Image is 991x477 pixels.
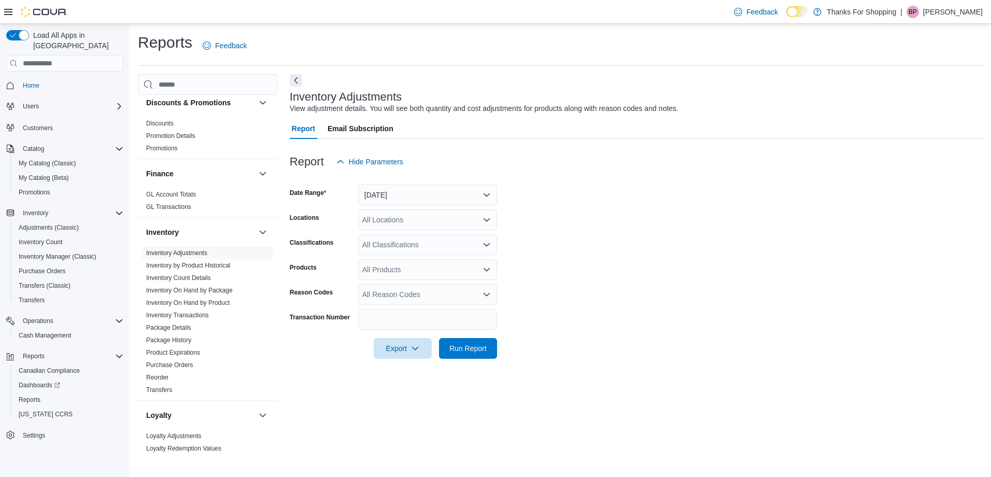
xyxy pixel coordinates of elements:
[900,6,902,18] p: |
[10,264,128,278] button: Purchase Orders
[290,238,334,247] label: Classifications
[15,236,123,248] span: Inventory Count
[146,386,172,394] span: Transfers
[19,79,123,92] span: Home
[15,236,67,248] a: Inventory Count
[257,226,269,238] button: Inventory
[146,119,174,128] span: Discounts
[19,188,50,197] span: Promotions
[146,324,191,331] a: Package Details
[146,299,230,306] a: Inventory On Hand by Product
[15,172,123,184] span: My Catalog (Beta)
[10,328,128,343] button: Cash Management
[19,331,71,340] span: Cash Management
[146,203,191,211] a: GL Transactions
[2,206,128,220] button: Inventory
[10,185,128,200] button: Promotions
[19,396,40,404] span: Reports
[786,17,787,18] span: Dark Mode
[15,265,70,277] a: Purchase Orders
[19,282,70,290] span: Transfers (Classic)
[19,367,80,375] span: Canadian Compliance
[19,223,79,232] span: Adjustments (Classic)
[6,74,123,470] nav: Complex example
[746,7,778,17] span: Feedback
[146,132,195,140] span: Promotion Details
[15,394,123,406] span: Reports
[146,249,207,257] a: Inventory Adjustments
[10,392,128,407] button: Reports
[257,96,269,109] button: Discounts & Promotions
[19,350,123,362] span: Reports
[10,363,128,378] button: Canadian Compliance
[146,190,196,199] span: GL Account Totals
[146,97,254,108] button: Discounts & Promotions
[146,144,178,152] span: Promotions
[19,296,45,304] span: Transfers
[23,145,44,153] span: Catalog
[15,186,54,199] a: Promotions
[19,381,60,389] span: Dashboards
[15,329,123,342] span: Cash Management
[2,349,128,363] button: Reports
[15,364,84,377] a: Canadian Compliance
[15,250,101,263] a: Inventory Manager (Classic)
[146,169,174,179] h3: Finance
[483,241,491,249] button: Open list of options
[146,286,233,294] span: Inventory On Hand by Package
[146,410,172,420] h3: Loyalty
[290,189,327,197] label: Date Range
[15,408,77,420] a: [US_STATE] CCRS
[146,410,254,420] button: Loyalty
[19,238,63,246] span: Inventory Count
[146,361,193,369] a: Purchase Orders
[146,311,209,319] span: Inventory Transactions
[19,122,57,134] a: Customers
[827,6,896,18] p: Thanks For Shopping
[483,216,491,224] button: Open list of options
[290,263,317,272] label: Products
[290,91,402,103] h3: Inventory Adjustments
[19,174,69,182] span: My Catalog (Beta)
[439,338,497,359] button: Run Report
[15,279,123,292] span: Transfers (Classic)
[290,288,333,297] label: Reason Codes
[19,410,73,418] span: [US_STATE] CCRS
[257,167,269,180] button: Finance
[19,100,43,113] button: Users
[146,386,172,394] a: Transfers
[146,262,231,269] a: Inventory by Product Historical
[2,428,128,443] button: Settings
[19,252,96,261] span: Inventory Manager (Classic)
[10,156,128,171] button: My Catalog (Classic)
[146,261,231,270] span: Inventory by Product Historical
[138,117,277,159] div: Discounts & Promotions
[23,352,45,360] span: Reports
[2,142,128,156] button: Catalog
[146,432,202,440] a: Loyalty Adjustments
[146,191,196,198] a: GL Account Totals
[146,444,221,453] span: Loyalty Redemption Values
[146,445,221,452] a: Loyalty Redemption Values
[483,290,491,299] button: Open list of options
[15,221,83,234] a: Adjustments (Classic)
[138,32,192,53] h1: Reports
[19,143,48,155] button: Catalog
[349,157,403,167] span: Hide Parameters
[374,338,432,359] button: Export
[10,235,128,249] button: Inventory Count
[138,188,277,217] div: Finance
[15,294,49,306] a: Transfers
[328,118,393,139] span: Email Subscription
[290,74,302,87] button: Next
[10,278,128,293] button: Transfers (Classic)
[15,157,80,170] a: My Catalog (Classic)
[19,429,123,442] span: Settings
[138,430,277,459] div: Loyalty
[138,247,277,400] div: Inventory
[19,429,49,442] a: Settings
[23,431,45,440] span: Settings
[10,249,128,264] button: Inventory Manager (Classic)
